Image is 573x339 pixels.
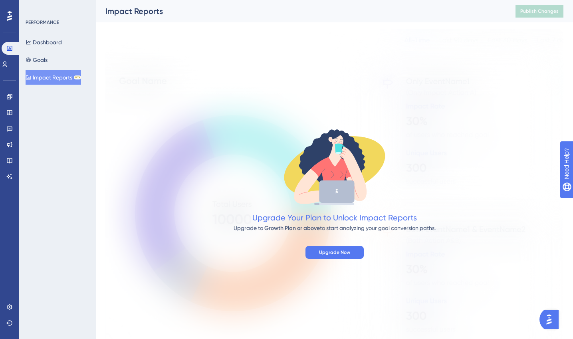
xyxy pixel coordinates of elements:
span: Publish Changes [520,8,559,14]
button: Upgrade Now [305,246,364,259]
span: Upgrade Your Plan to Unlock Impact Reports [252,213,417,222]
button: Dashboard [26,35,62,50]
button: Goals [26,53,48,67]
div: BETA [74,75,81,79]
div: PERFORMANCE [26,19,59,26]
span: Need Help? [19,2,50,12]
button: Publish Changes [516,5,563,18]
span: Upgrade Now [319,249,350,256]
button: Impact ReportsBETA [26,70,81,85]
iframe: UserGuiding AI Assistant Launcher [539,307,563,331]
span: Growth Plan or above [264,225,320,232]
div: Impact Reports [105,6,496,17]
span: Upgrade to to start analyzing your goal conversion paths. [234,225,436,231]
